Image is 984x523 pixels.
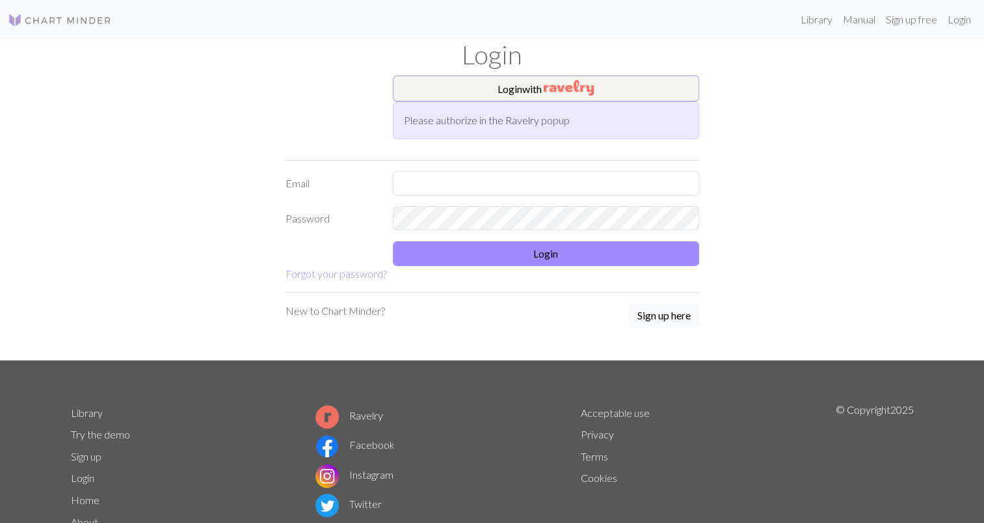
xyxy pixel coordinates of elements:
button: Loginwith [393,75,699,101]
a: Home [71,494,100,506]
button: Sign up here [629,303,699,328]
div: Please authorize in the Ravelry popup [393,101,699,139]
label: Email [278,171,385,196]
a: Login [942,7,976,33]
a: Facebook [315,438,395,451]
h1: Login [63,39,922,70]
a: Login [71,472,94,484]
img: Instagram logo [315,464,339,488]
a: Library [795,7,838,33]
img: Twitter logo [315,494,339,517]
a: Manual [838,7,881,33]
p: New to Chart Minder? [286,303,385,319]
a: Privacy [581,428,614,440]
img: Ravelry logo [315,405,339,429]
button: Login [393,241,699,266]
a: Sign up [71,450,101,463]
a: Cookies [581,472,617,484]
a: Terms [581,450,608,463]
a: Instagram [315,468,393,481]
a: Sign up here [629,303,699,329]
img: Ravelry [544,80,594,96]
img: Facebook logo [315,435,339,458]
a: Acceptable use [581,407,650,419]
a: Try the demo [71,428,130,440]
img: Logo [8,12,112,28]
label: Password [278,206,385,231]
a: Twitter [315,498,382,510]
a: Library [71,407,103,419]
a: Forgot your password? [286,267,387,280]
a: Ravelry [315,409,383,422]
a: Sign up free [881,7,942,33]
